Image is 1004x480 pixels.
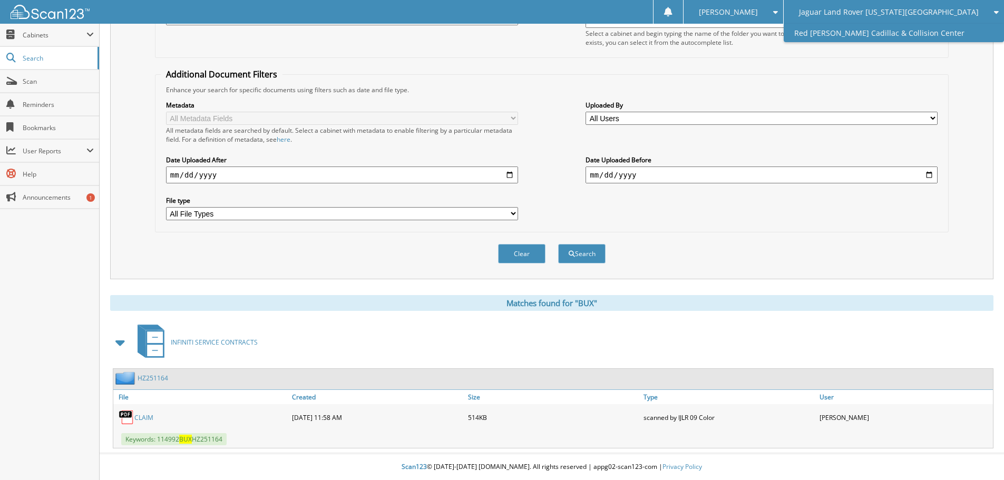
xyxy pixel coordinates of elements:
a: Created [289,390,465,404]
span: BUX [179,435,192,444]
a: File [113,390,289,404]
span: User Reports [23,146,86,155]
span: Scan123 [402,462,427,471]
span: INFINITI SERVICE CONTRACTS [171,338,258,347]
span: Jaguar Land Rover [US_STATE][GEOGRAPHIC_DATA] [799,9,979,15]
span: Search [23,54,92,63]
img: folder2.png [115,371,138,385]
div: scanned by IJLR 09 Color [641,407,817,428]
div: [PERSON_NAME] [817,407,993,428]
div: 1 [86,193,95,202]
a: Red [PERSON_NAME] Cadillac & Collision Center [784,24,1004,42]
a: Privacy Policy [662,462,702,471]
span: Reminders [23,100,94,109]
span: Cabinets [23,31,86,40]
button: Clear [498,244,545,263]
div: Enhance your search for specific documents using filters such as date and file type. [161,85,943,94]
a: Type [641,390,817,404]
div: All metadata fields are searched by default. Select a cabinet with metadata to enable filtering b... [166,126,518,144]
a: CLAIM [134,413,153,422]
a: HZ251164 [138,374,168,383]
a: Size [465,390,641,404]
img: PDF.png [119,409,134,425]
button: Search [558,244,606,263]
img: scan123-logo-white.svg [11,5,90,19]
div: Matches found for "BUX" [110,295,993,311]
span: Announcements [23,193,94,202]
div: [DATE] 11:58 AM [289,407,465,428]
span: Scan [23,77,94,86]
label: Date Uploaded Before [586,155,938,164]
a: here [277,135,290,144]
span: [PERSON_NAME] [699,9,758,15]
div: © [DATE]-[DATE] [DOMAIN_NAME]. All rights reserved | appg02-scan123-com | [100,454,1004,480]
a: User [817,390,993,404]
a: INFINITI SERVICE CONTRACTS [131,321,258,363]
input: end [586,166,938,183]
span: Keywords: 114992 HZ251164 [121,433,227,445]
div: 514KB [465,407,641,428]
label: Date Uploaded After [166,155,518,164]
label: Uploaded By [586,101,938,110]
span: Help [23,170,94,179]
input: start [166,166,518,183]
label: Metadata [166,101,518,110]
span: Bookmarks [23,123,94,132]
div: Select a cabinet and begin typing the name of the folder you want to search in. If the name match... [586,29,938,47]
legend: Additional Document Filters [161,68,282,80]
label: File type [166,196,518,205]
